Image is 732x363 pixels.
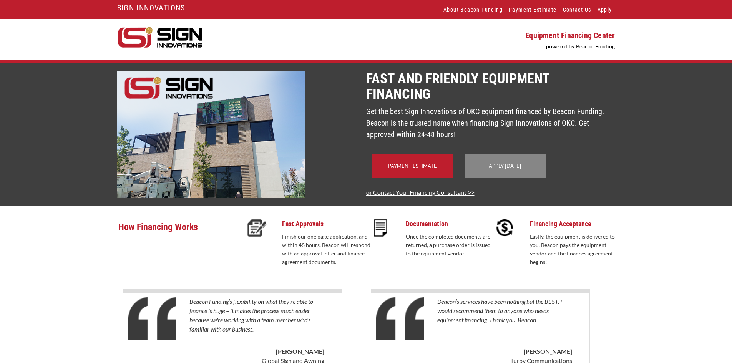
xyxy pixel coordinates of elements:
img: EFC-sign-innovations.png [117,71,305,198]
p: How Financing Works [118,219,242,244]
a: powered by Beacon Funding [546,43,615,50]
p: Beacon Funding’s flexibility on what they're able to finance is huge – it makes the process much ... [189,297,324,343]
p: Fast and Friendly Equipment Financing [366,71,615,102]
img: accept-icon.PNG [496,219,513,237]
img: Quotes [128,297,176,340]
img: Quotes [376,297,424,340]
p: Equipment Financing Center [371,31,615,40]
p: Get the best Sign Innovations of OKC equipment financed by Beacon Funding. Beacon is the trusted ... [366,106,615,140]
img: Sign-Innovations-Logo-White.png [117,27,204,48]
a: or Contact Your Financing Consultant >> [366,189,475,196]
p: Lastly, the equipment is delivered to you. Beacon pays the equipment vendor and the finances agre... [530,232,619,266]
a: SIGN INNOVATIONS [117,1,185,14]
b: [PERSON_NAME] [276,348,324,355]
p: Fast Approvals [282,219,371,229]
img: approval-icon.PNG [247,219,267,237]
a: Apply [DATE] [489,163,521,169]
a: Payment Estimate [388,163,437,169]
img: docs-icon.PNG [374,219,387,237]
b: [PERSON_NAME] [524,348,572,355]
p: Documentation [406,219,495,229]
p: Once the completed documents are returned, a purchase order is issued to the equipment vendor. [406,232,495,258]
p: Finish our one page application, and within 48 hours, Beacon will respond with an approval letter... [282,232,371,266]
p: Beacon’s services have been nothing but the BEST. I would recommend them to anyone who needs equi... [437,297,572,343]
p: Financing Acceptance [530,219,619,229]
